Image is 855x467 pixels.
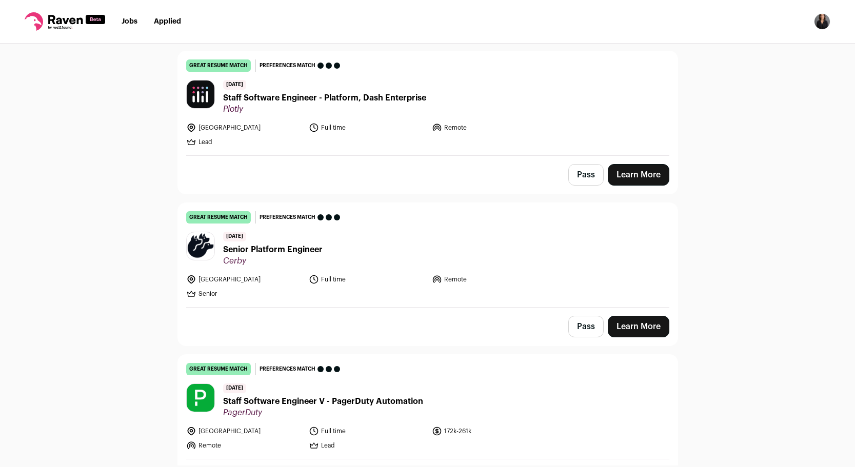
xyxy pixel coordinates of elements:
[432,274,549,285] li: Remote
[260,364,315,374] span: Preferences match
[186,363,251,375] div: great resume match
[309,123,426,133] li: Full time
[186,426,303,436] li: [GEOGRAPHIC_DATA]
[309,440,426,451] li: Lead
[178,51,678,155] a: great resume match Preferences match [DATE] Staff Software Engineer - Platform, Dash Enterprise P...
[186,59,251,72] div: great resume match
[186,440,303,451] li: Remote
[608,316,669,337] a: Learn More
[309,274,426,285] li: Full time
[814,13,830,30] button: Open dropdown
[568,316,604,337] button: Pass
[187,384,214,412] img: 2dc9cd920e8e9d91c948f031b7366ee088d09c7939ca46f77d25893758bf5881.jpg
[223,256,323,266] span: Cerby
[432,426,549,436] li: 172k-261k
[223,232,246,241] span: [DATE]
[187,80,214,108] img: 820b6fdaeb8f20be3b899f422f8a0cc1c03085ea2a7f3215edbbcb682b383da1.png
[432,123,549,133] li: Remote
[223,408,423,418] span: PagerDuty
[223,383,246,393] span: [DATE]
[568,164,604,186] button: Pass
[260,212,315,222] span: Preferences match
[223,243,323,256] span: Senior Platform Engineer
[608,164,669,186] a: Learn More
[186,137,303,147] li: Lead
[187,232,214,260] img: 1c52b4a5b09674e64a04e39f02ef6f7b72e596941c68d37144684350065cd016.png
[154,18,181,25] a: Applied
[223,104,426,114] span: Plotly
[186,289,303,299] li: Senior
[223,395,423,408] span: Staff Software Engineer V - PagerDuty Automation
[309,426,426,436] li: Full time
[814,13,830,30] img: 11746653-medium_jpg
[260,60,315,71] span: Preferences match
[223,80,246,90] span: [DATE]
[186,123,303,133] li: [GEOGRAPHIC_DATA]
[178,355,678,459] a: great resume match Preferences match [DATE] Staff Software Engineer V - PagerDuty Automation Page...
[186,274,303,285] li: [GEOGRAPHIC_DATA]
[223,92,426,104] span: Staff Software Engineer - Platform, Dash Enterprise
[122,18,137,25] a: Jobs
[186,211,251,224] div: great resume match
[178,203,678,307] a: great resume match Preferences match [DATE] Senior Platform Engineer Cerby [GEOGRAPHIC_DATA] Full...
